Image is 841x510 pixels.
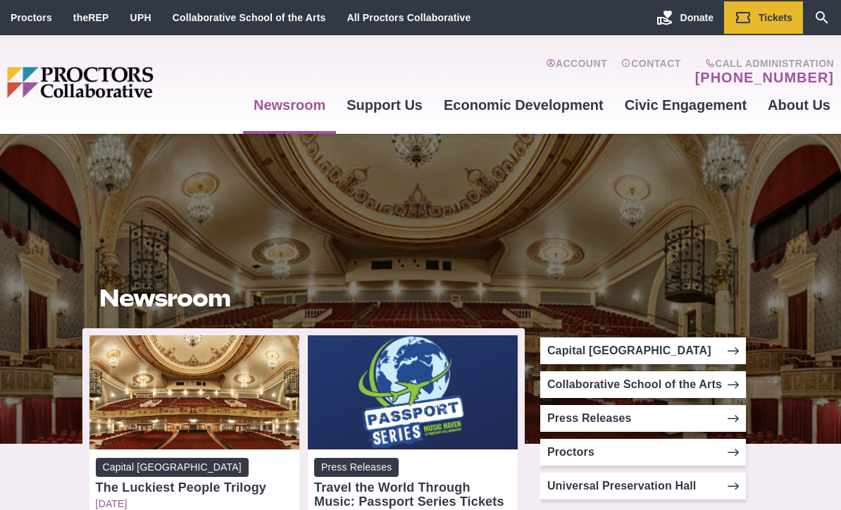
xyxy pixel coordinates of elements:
[757,86,841,124] a: About Us
[540,371,746,398] a: Collaborative School of the Arts
[540,439,746,466] a: Proctors
[614,86,757,124] a: Civic Engagement
[130,12,151,23] a: UPH
[646,1,724,34] a: Donate
[7,67,243,99] img: Proctors logo
[11,12,52,23] a: Proctors
[314,458,399,477] span: Press Releases
[680,12,714,23] span: Donate
[433,86,614,124] a: Economic Development
[347,12,471,23] a: All Proctors Collaborative
[73,12,109,23] a: theREP
[803,1,841,34] a: Search
[621,58,681,86] a: Contact
[695,69,834,86] a: [PHONE_NUMBER]
[540,473,746,499] a: Universal Preservation Hall
[243,86,336,124] a: Newsroom
[96,498,293,510] a: [DATE]
[724,1,803,34] a: Tickets
[336,86,433,124] a: Support Us
[96,458,293,495] a: Capital [GEOGRAPHIC_DATA] The Luckiest People Trilogy
[96,458,249,477] span: Capital [GEOGRAPHIC_DATA]
[691,58,834,69] span: Call Administration
[759,12,792,23] span: Tickets
[546,58,607,86] a: Account
[173,12,326,23] a: Collaborative School of the Arts
[540,337,746,364] a: Capital [GEOGRAPHIC_DATA]
[96,480,293,495] div: The Luckiest People Trilogy
[99,285,508,311] h1: Newsroom
[540,405,746,432] a: Press Releases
